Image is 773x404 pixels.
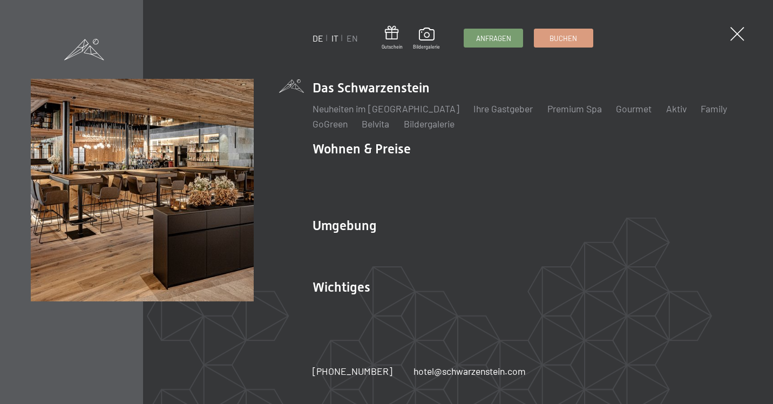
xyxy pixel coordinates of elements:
[666,103,687,115] a: Aktiv
[550,33,577,43] span: Buchen
[701,103,727,115] a: Family
[476,33,511,43] span: Anfragen
[347,33,358,43] a: EN
[404,118,455,130] a: Bildergalerie
[464,29,523,47] a: Anfragen
[382,44,403,50] span: Gutschein
[382,26,403,50] a: Gutschein
[331,33,338,43] a: IT
[313,118,348,130] a: GoGreen
[413,44,440,50] span: Bildergalerie
[313,103,459,115] a: Neuheiten im [GEOGRAPHIC_DATA]
[413,28,440,50] a: Bildergalerie
[616,103,652,115] a: Gourmet
[473,103,533,115] a: Ihre Gastgeber
[313,365,392,377] span: [PHONE_NUMBER]
[547,103,602,115] a: Premium Spa
[534,29,593,47] a: Buchen
[313,365,392,378] a: [PHONE_NUMBER]
[413,365,526,378] a: hotel@schwarzenstein.com
[313,33,323,43] a: DE
[362,118,389,130] a: Belvita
